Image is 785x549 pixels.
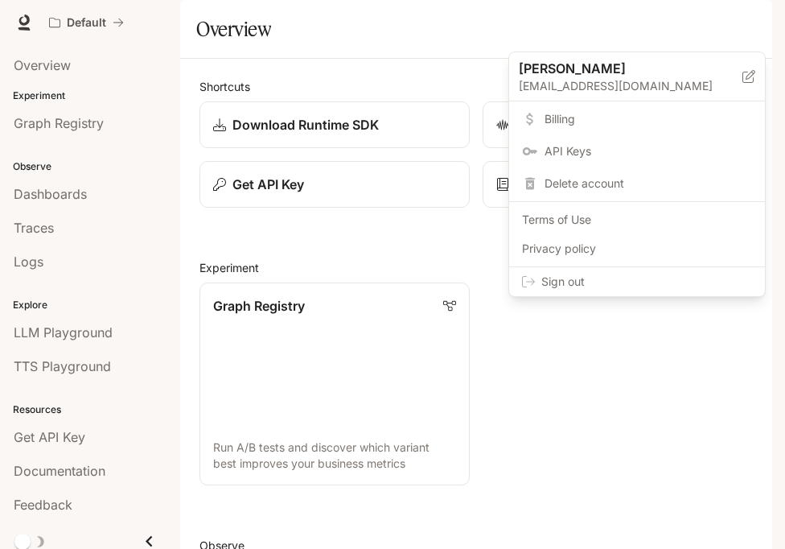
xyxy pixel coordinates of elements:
span: Privacy policy [522,241,752,257]
span: Billing [545,111,752,127]
a: API Keys [512,137,762,166]
span: Terms of Use [522,212,752,228]
p: [PERSON_NAME] [519,59,717,78]
div: Delete account [512,169,762,198]
a: Terms of Use [512,205,762,234]
span: API Keys [545,143,752,159]
a: Privacy policy [512,234,762,263]
p: [EMAIL_ADDRESS][DOMAIN_NAME] [519,78,742,94]
div: Sign out [509,267,765,296]
a: Billing [512,105,762,134]
span: Sign out [541,274,752,290]
span: Delete account [545,175,752,192]
div: [PERSON_NAME][EMAIL_ADDRESS][DOMAIN_NAME] [509,52,765,101]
